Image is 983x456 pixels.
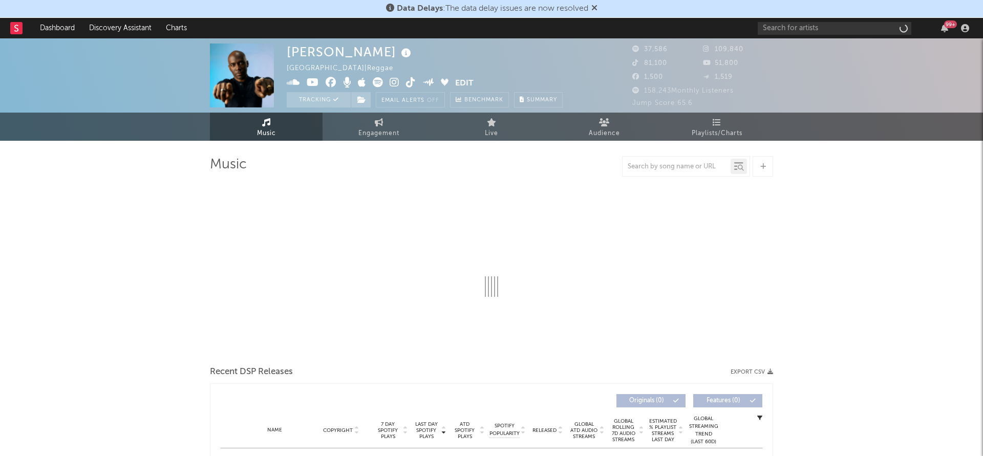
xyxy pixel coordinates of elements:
[731,369,773,375] button: Export CSV
[514,92,563,107] button: Summary
[287,92,351,107] button: Tracking
[660,113,773,141] a: Playlists/Charts
[413,421,440,440] span: Last Day Spotify Plays
[703,46,743,53] span: 109,840
[427,98,439,103] em: Off
[489,422,520,438] span: Spotify Popularity
[323,427,353,433] span: Copyright
[591,5,597,13] span: Dismiss
[623,163,731,171] input: Search by song name or URL
[450,92,509,107] a: Benchmark
[589,127,620,140] span: Audience
[944,20,957,28] div: 99 +
[632,100,693,106] span: Jump Score: 65.6
[532,427,557,433] span: Released
[451,421,478,440] span: ATD Spotify Plays
[941,24,948,32] button: 99+
[287,44,414,60] div: [PERSON_NAME]
[397,5,443,13] span: Data Delays
[257,127,276,140] span: Music
[609,418,637,443] span: Global Rolling 7D Audio Streams
[548,113,660,141] a: Audience
[358,127,399,140] span: Engagement
[632,88,734,94] span: 158,243 Monthly Listeners
[376,92,445,107] button: Email AlertsOff
[693,394,762,407] button: Features(0)
[82,18,159,38] a: Discovery Assistant
[33,18,82,38] a: Dashboard
[649,418,677,443] span: Estimated % Playlist Streams Last Day
[241,426,308,434] div: Name
[374,421,401,440] span: 7 Day Spotify Plays
[703,74,733,80] span: 1,519
[616,394,686,407] button: Originals(0)
[632,60,667,67] span: 81,100
[210,366,293,378] span: Recent DSP Releases
[323,113,435,141] a: Engagement
[570,421,598,440] span: Global ATD Audio Streams
[632,74,663,80] span: 1,500
[703,60,738,67] span: 51,800
[485,127,498,140] span: Live
[692,127,742,140] span: Playlists/Charts
[623,398,670,404] span: Originals ( 0 )
[464,94,503,106] span: Benchmark
[527,97,557,103] span: Summary
[210,113,323,141] a: Music
[159,18,194,38] a: Charts
[758,22,911,35] input: Search for artists
[435,113,548,141] a: Live
[688,415,719,446] div: Global Streaming Trend (Last 60D)
[632,46,668,53] span: 37,586
[700,398,747,404] span: Features ( 0 )
[397,5,588,13] span: : The data delay issues are now resolved
[455,77,474,90] button: Edit
[287,62,405,75] div: [GEOGRAPHIC_DATA] | Reggae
